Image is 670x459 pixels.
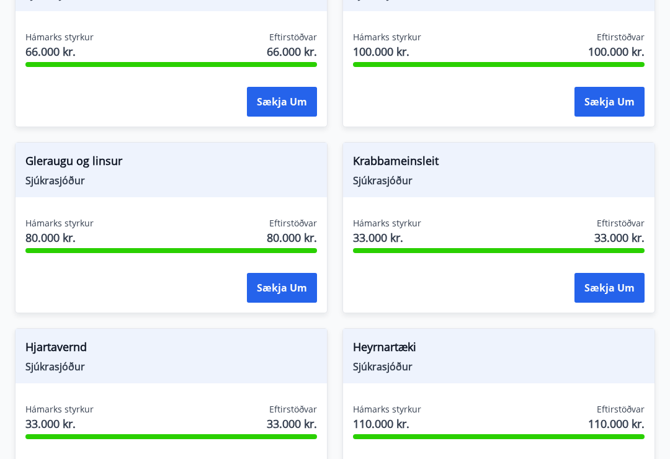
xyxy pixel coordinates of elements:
button: Sækja um [247,274,317,303]
span: Eftirstöðvar [269,404,317,416]
span: 100.000 kr. [353,44,421,60]
button: Sækja um [247,87,317,117]
span: 66.000 kr. [267,44,317,60]
span: Eftirstöðvar [269,218,317,230]
span: 33.000 kr. [25,416,94,432]
span: Hámarks styrkur [353,404,421,416]
span: Sjúkrasjóður [353,360,645,374]
span: 33.000 kr. [594,230,645,246]
span: 33.000 kr. [353,230,421,246]
span: Hámarks styrkur [353,32,421,44]
span: 33.000 kr. [267,416,317,432]
button: Sækja um [574,274,645,303]
span: 100.000 kr. [588,44,645,60]
span: Eftirstöðvar [597,32,645,44]
span: 66.000 kr. [25,44,94,60]
span: Hámarks styrkur [25,218,94,230]
span: Sjúkrasjóður [25,360,317,374]
span: Heyrnartæki [353,339,645,360]
span: Hámarks styrkur [25,404,94,416]
button: Sækja um [574,87,645,117]
span: Sjúkrasjóður [25,174,317,188]
span: Krabbameinsleit [353,153,645,174]
span: Hjartavernd [25,339,317,360]
span: 110.000 kr. [353,416,421,432]
span: Eftirstöðvar [597,404,645,416]
span: Hámarks styrkur [353,218,421,230]
span: Sjúkrasjóður [353,174,645,188]
span: Eftirstöðvar [269,32,317,44]
span: Hámarks styrkur [25,32,94,44]
span: Eftirstöðvar [597,218,645,230]
span: Gleraugu og linsur [25,153,317,174]
span: 110.000 kr. [588,416,645,432]
span: 80.000 kr. [25,230,94,246]
span: 80.000 kr. [267,230,317,246]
